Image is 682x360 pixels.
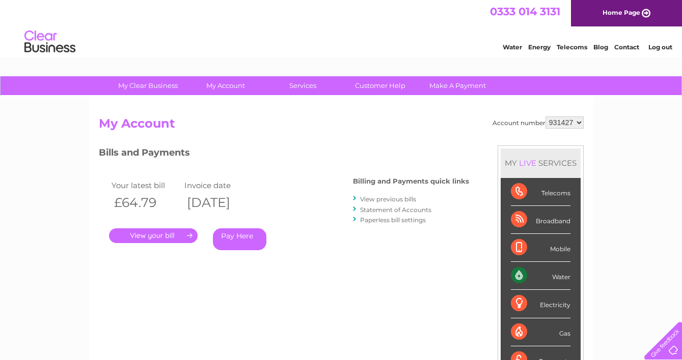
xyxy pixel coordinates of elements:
h2: My Account [99,116,584,136]
h4: Billing and Payments quick links [353,177,469,185]
h3: Bills and Payments [99,145,469,163]
th: £64.79 [109,192,182,213]
div: Mobile [511,234,570,262]
a: Make A Payment [416,76,500,95]
div: Electricity [511,290,570,318]
div: Gas [511,318,570,346]
a: View previous bills [360,195,416,203]
div: Account number [493,116,584,129]
a: Services [261,76,345,95]
div: LIVE [517,158,538,168]
a: Log out [648,43,672,51]
div: Broadband [511,206,570,234]
a: Statement of Accounts [360,206,431,214]
a: 0333 014 3131 [490,5,560,18]
div: Telecoms [511,178,570,206]
a: Pay Here [213,228,266,250]
div: MY SERVICES [501,148,581,177]
a: Customer Help [338,76,422,95]
td: Invoice date [182,178,255,192]
a: My Account [183,76,267,95]
img: logo.png [24,26,76,57]
a: Blog [593,43,608,51]
a: . [109,228,198,243]
a: Energy [528,43,551,51]
td: Your latest bill [109,178,182,192]
div: Clear Business is a trading name of Verastar Limited (registered in [GEOGRAPHIC_DATA] No. 3667643... [101,6,582,49]
a: Water [503,43,522,51]
a: My Clear Business [106,76,190,95]
th: [DATE] [182,192,255,213]
a: Paperless bill settings [360,216,426,224]
a: Contact [614,43,639,51]
a: Telecoms [557,43,587,51]
div: Water [511,262,570,290]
